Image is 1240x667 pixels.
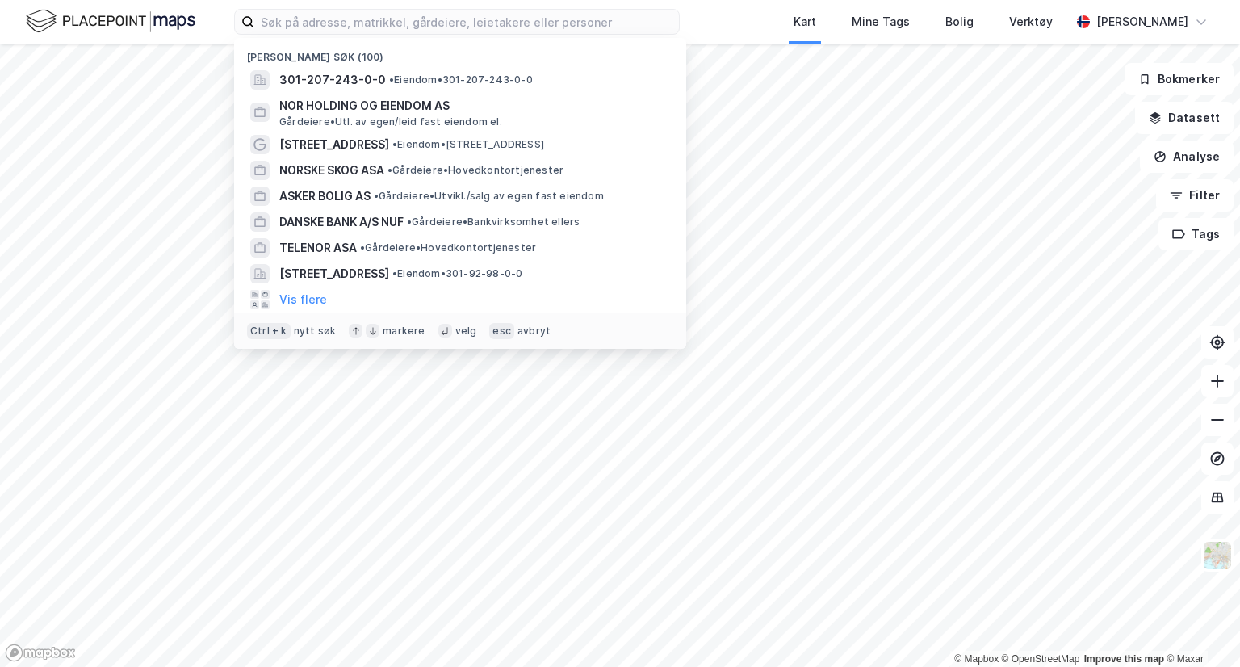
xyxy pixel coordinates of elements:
span: NORSKE SKOG ASA [279,161,384,180]
div: Bolig [945,12,974,31]
span: • [374,190,379,202]
span: Eiendom • 301-207-243-0-0 [389,73,533,86]
span: TELENOR ASA [279,238,357,258]
span: [STREET_ADDRESS] [279,264,389,283]
img: logo.f888ab2527a4732fd821a326f86c7f29.svg [26,7,195,36]
input: Søk på adresse, matrikkel, gårdeiere, leietakere eller personer [254,10,679,34]
div: [PERSON_NAME] søk (100) [234,38,686,67]
button: Bokmerker [1125,63,1234,95]
span: DANSKE BANK A/S NUF [279,212,404,232]
div: nytt søk [294,325,337,338]
div: avbryt [517,325,551,338]
div: Kontrollprogram for chat [1159,589,1240,667]
span: • [387,164,392,176]
span: Eiendom • 301-92-98-0-0 [392,267,522,280]
div: Ctrl + k [247,323,291,339]
div: velg [455,325,477,338]
div: Verktøy [1009,12,1053,31]
button: Vis flere [279,290,327,309]
a: OpenStreetMap [1002,653,1080,665]
button: Analyse [1140,141,1234,173]
span: Gårdeiere • Utvikl./salg av egen fast eiendom [374,190,604,203]
span: ASKER BOLIG AS [279,187,371,206]
span: • [407,216,412,228]
div: markere [383,325,425,338]
span: • [392,138,397,150]
span: Gårdeiere • Hovedkontortjenester [387,164,563,177]
div: Mine Tags [852,12,910,31]
span: Gårdeiere • Hovedkontortjenester [360,241,536,254]
span: • [392,267,397,279]
span: • [389,73,394,86]
span: [STREET_ADDRESS] [279,135,389,154]
a: Mapbox [954,653,999,665]
div: Kart [794,12,816,31]
span: NOR HOLDING OG EIENDOM AS [279,96,667,115]
span: Gårdeiere • Bankvirksomhet ellers [407,216,580,229]
a: Improve this map [1084,653,1164,665]
div: esc [489,323,514,339]
span: Gårdeiere • Utl. av egen/leid fast eiendom el. [279,115,502,128]
span: Eiendom • [STREET_ADDRESS] [392,138,544,151]
button: Filter [1156,179,1234,212]
div: [PERSON_NAME] [1096,12,1188,31]
a: Mapbox homepage [5,644,76,662]
span: • [360,241,365,254]
img: Z [1202,540,1233,571]
button: Tags [1158,218,1234,250]
button: Datasett [1135,102,1234,134]
iframe: Chat Widget [1159,589,1240,667]
span: 301-207-243-0-0 [279,70,386,90]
